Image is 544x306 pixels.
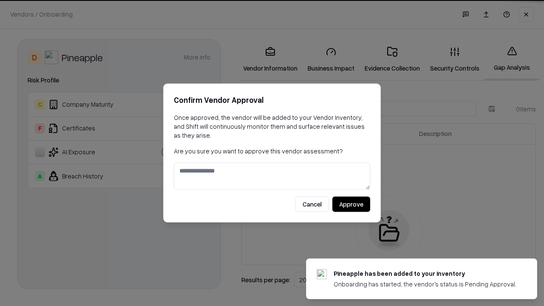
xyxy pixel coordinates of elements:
div: Pineapple has been added to your inventory [334,269,516,278]
div: Onboarding has started, the vendor's status is Pending Approval. [334,280,516,289]
button: Approve [332,197,370,212]
h2: Confirm Vendor Approval [174,94,370,106]
p: Once approved, the vendor will be added to your Vendor Inventory, and Shift will continuously mon... [174,113,370,140]
img: pineappleenergy.com [317,269,327,279]
p: Are you sure you want to approve this vendor assessment? [174,147,370,156]
button: Cancel [295,197,329,212]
